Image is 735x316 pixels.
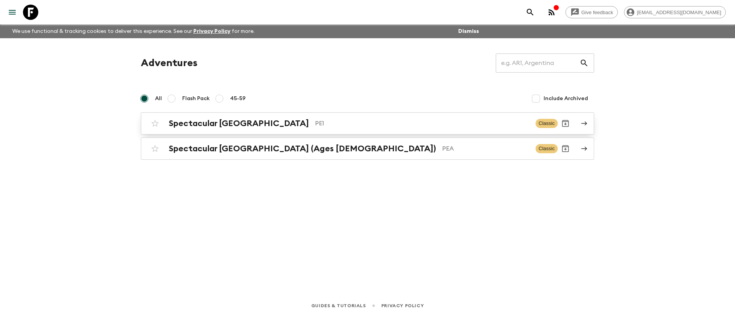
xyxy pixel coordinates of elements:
[381,301,424,310] a: Privacy Policy
[536,144,558,153] span: Classic
[565,6,618,18] a: Give feedback
[558,116,573,131] button: Archive
[193,29,230,34] a: Privacy Policy
[442,144,529,153] p: PEA
[523,5,538,20] button: search adventures
[624,6,726,18] div: [EMAIL_ADDRESS][DOMAIN_NAME]
[182,95,210,102] span: Flash Pack
[169,118,309,128] h2: Spectacular [GEOGRAPHIC_DATA]
[9,24,258,38] p: We use functional & tracking cookies to deliver this experience. See our for more.
[141,55,198,71] h1: Adventures
[155,95,162,102] span: All
[456,26,481,37] button: Dismiss
[230,95,246,102] span: 45-59
[5,5,20,20] button: menu
[577,10,617,15] span: Give feedback
[558,141,573,156] button: Archive
[544,95,588,102] span: Include Archived
[311,301,366,310] a: Guides & Tutorials
[169,144,436,154] h2: Spectacular [GEOGRAPHIC_DATA] (Ages [DEMOGRAPHIC_DATA])
[536,119,558,128] span: Classic
[141,138,594,160] a: Spectacular [GEOGRAPHIC_DATA] (Ages [DEMOGRAPHIC_DATA])PEAClassicArchive
[315,119,529,128] p: PE1
[496,52,580,74] input: e.g. AR1, Argentina
[141,112,594,135] a: Spectacular [GEOGRAPHIC_DATA]PE1ClassicArchive
[633,10,725,15] span: [EMAIL_ADDRESS][DOMAIN_NAME]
